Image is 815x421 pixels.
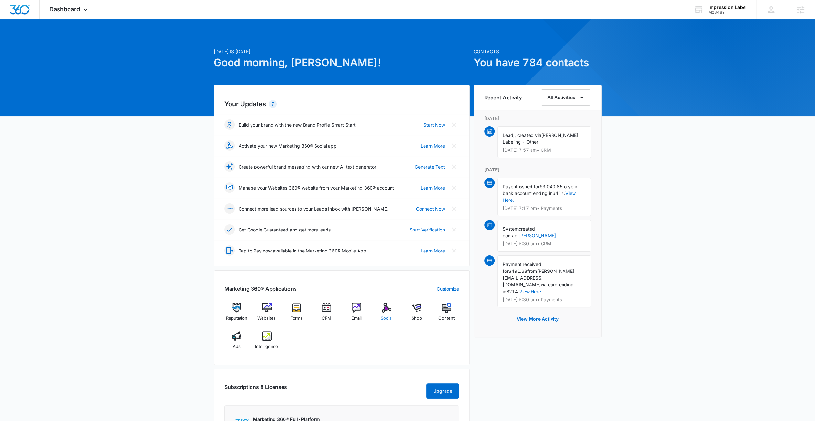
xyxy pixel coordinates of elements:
span: CRM [322,315,331,322]
p: [DATE] 7:57 am • CRM [503,148,585,152]
p: [DATE] 7:17 pm • Payments [503,206,585,211]
button: Upgrade [426,383,459,399]
span: Payout issued for [503,184,540,189]
span: Forms [290,315,303,322]
a: Intelligence [254,331,279,354]
a: Generate Text [415,163,445,170]
span: 8214. [506,289,519,294]
button: Close [449,245,459,256]
p: [DATE] [484,115,591,122]
span: $491.68 [509,268,527,274]
p: [DATE] is [DATE] [214,48,470,55]
h2: Your Updates [224,99,459,109]
h6: Recent Activity [484,94,522,101]
p: Tap to Pay now available in the Marketing 360® Mobile App [239,247,366,254]
button: Close [449,224,459,235]
a: Shop [404,303,429,326]
h2: Subscriptions & Licenses [224,383,287,396]
span: from [527,268,537,274]
span: [PERSON_NAME] [537,268,574,274]
a: Learn More [421,247,445,254]
a: Social [374,303,399,326]
span: Payment received for [503,262,541,274]
a: Reputation [224,303,249,326]
h1: You have 784 contacts [474,55,602,70]
p: Build your brand with the new Brand Profile Smart Start [239,121,356,128]
span: Dashboard [49,6,80,13]
a: Content [434,303,459,326]
span: Intelligence [255,344,278,350]
button: Close [449,140,459,151]
button: View More Activity [510,311,565,327]
span: Social [381,315,392,322]
p: Activate your new Marketing 360® Social app [239,142,337,149]
a: Forms [284,303,309,326]
button: All Activities [541,89,591,106]
a: Customize [437,285,459,292]
button: Close [449,161,459,172]
span: Lead, [503,132,515,138]
a: Start Now [424,121,445,128]
span: Websites [257,315,276,322]
button: Close [449,119,459,130]
p: [DATE] [484,166,591,173]
a: Start Verification [410,226,445,233]
a: [PERSON_NAME] [519,233,556,238]
span: Shop [411,315,422,322]
div: 7 [269,100,277,108]
a: Learn More [421,184,445,191]
a: CRM [314,303,339,326]
p: Contacts [474,48,602,55]
a: Ads [224,331,249,354]
a: Connect Now [416,205,445,212]
a: Email [344,303,369,326]
button: Close [449,203,459,214]
button: Close [449,182,459,193]
p: [DATE] 5:30 pm • Payments [503,297,585,302]
div: account name [708,5,747,10]
span: Ads [233,344,241,350]
a: Learn More [421,142,445,149]
span: Email [351,315,362,322]
a: View Here. [519,289,542,294]
p: [DATE] 5:30 pm • CRM [503,241,585,246]
h1: Good morning, [PERSON_NAME]! [214,55,470,70]
span: created contact [503,226,535,238]
span: [EMAIL_ADDRESS][DOMAIN_NAME] [503,275,543,287]
p: Manage your Websites 360® website from your Marketing 360® account [239,184,394,191]
span: 6414. [552,190,565,196]
span: Reputation [226,315,247,322]
span: $3,040.85 [540,184,563,189]
div: account id [708,10,747,15]
span: System [503,226,519,231]
p: Connect more lead sources to your Leads Inbox with [PERSON_NAME] [239,205,389,212]
a: Websites [254,303,279,326]
p: Get Google Guaranteed and get more leads [239,226,331,233]
span: Content [438,315,455,322]
h2: Marketing 360® Applications [224,285,297,293]
p: Create powerful brand messaging with our new AI text generator [239,163,376,170]
span: , created via [515,132,541,138]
